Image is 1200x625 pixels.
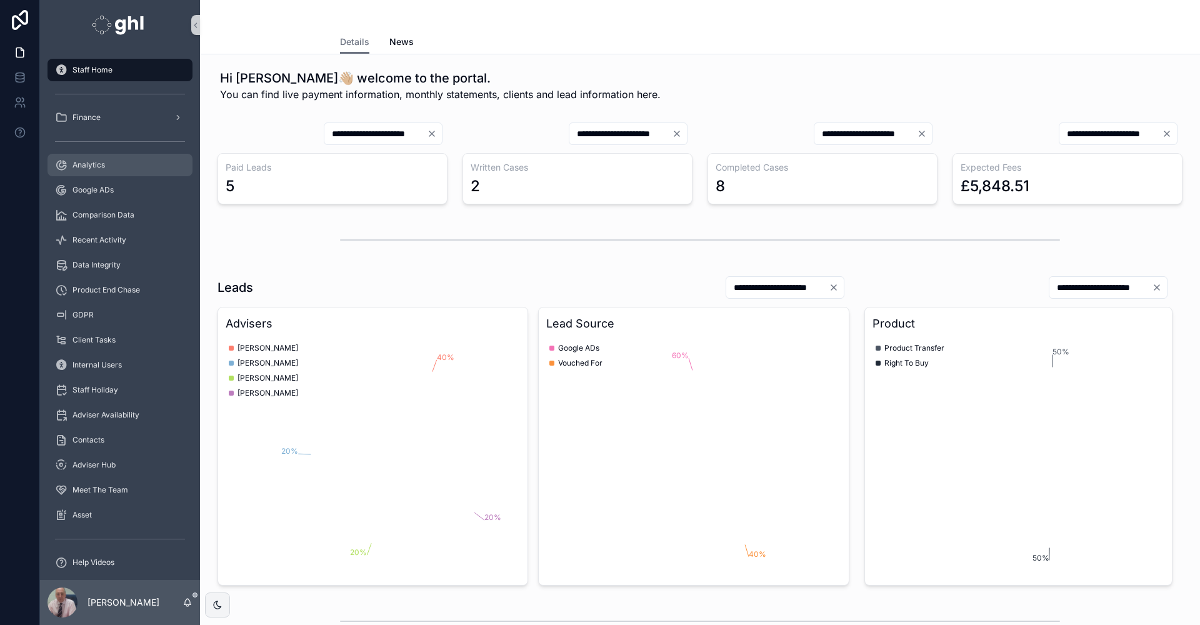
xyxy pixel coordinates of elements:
a: Help Videos [47,551,192,574]
tspan: 50% [1052,347,1069,356]
h3: Paid Leads [226,161,439,174]
tspan: 40% [749,549,766,559]
a: Staff Home [47,59,192,81]
button: Clear [829,282,844,292]
a: Contacts [47,429,192,451]
h3: Advisers [226,315,520,332]
span: Comparison Data [72,210,134,220]
span: [PERSON_NAME] [237,358,298,368]
a: GDPR [47,304,192,326]
h3: Written Cases [471,161,684,174]
p: [PERSON_NAME] [87,596,159,609]
a: News [389,31,414,56]
div: chart [226,337,520,577]
a: Finance [47,106,192,129]
span: Contacts [72,435,104,445]
div: 8 [716,176,725,196]
span: Client Tasks [72,335,116,345]
button: Clear [672,129,687,139]
span: Right To Buy [884,358,929,368]
span: Vouched For [558,358,602,368]
div: £5,848.51 [961,176,1029,196]
button: Clear [1152,282,1167,292]
a: Comparison Data [47,204,192,226]
a: Recent Activity [47,229,192,251]
tspan: 20% [281,446,298,456]
span: Product Transfer [884,343,944,353]
a: Asset [47,504,192,526]
span: Asset [72,510,92,520]
span: [PERSON_NAME] [237,388,298,398]
span: Adviser Hub [72,460,116,470]
span: Adviser Availability [72,410,139,420]
a: Client Tasks [47,329,192,351]
div: 2 [471,176,480,196]
span: Google ADs [558,343,599,353]
span: Finance [72,112,101,122]
div: chart [872,337,1164,577]
span: News [389,36,414,48]
button: Clear [917,129,932,139]
span: Staff Holiday [72,385,118,395]
h1: Hi [PERSON_NAME]👋🏼 welcome to the portal. [220,69,661,87]
span: Staff Home [72,65,112,75]
img: App logo [92,15,147,35]
tspan: 50% [1032,553,1049,562]
div: scrollable content [40,50,200,580]
div: 5 [226,176,234,196]
a: Google ADs [47,179,192,201]
span: Analytics [72,160,105,170]
span: Product End Chase [72,285,140,295]
button: Clear [427,129,442,139]
span: Details [340,36,369,48]
h1: Leads [217,279,253,296]
button: Clear [1162,129,1177,139]
h3: Expected Fees [961,161,1174,174]
span: Google ADs [72,185,114,195]
a: Internal Users [47,354,192,376]
span: Help Videos [72,557,114,567]
span: [PERSON_NAME] [237,373,298,383]
tspan: 60% [672,351,689,360]
h3: Lead Source [546,315,841,332]
a: Analytics [47,154,192,176]
h3: Product [872,315,1164,332]
span: Meet The Team [72,485,128,495]
span: GDPR [72,310,94,320]
tspan: 40% [437,352,454,362]
span: You can find live payment information, monthly statements, clients and lead information here. [220,87,661,102]
a: Meet The Team [47,479,192,501]
div: chart [546,337,841,577]
h3: Completed Cases [716,161,929,174]
tspan: 20% [350,547,367,557]
a: Staff Holiday [47,379,192,401]
span: Internal Users [72,360,122,370]
span: Data Integrity [72,260,121,270]
span: [PERSON_NAME] [237,343,298,353]
a: Product End Chase [47,279,192,301]
a: Adviser Availability [47,404,192,426]
tspan: 20% [484,512,501,522]
span: Recent Activity [72,235,126,245]
a: Data Integrity [47,254,192,276]
a: Adviser Hub [47,454,192,476]
a: Details [340,31,369,54]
